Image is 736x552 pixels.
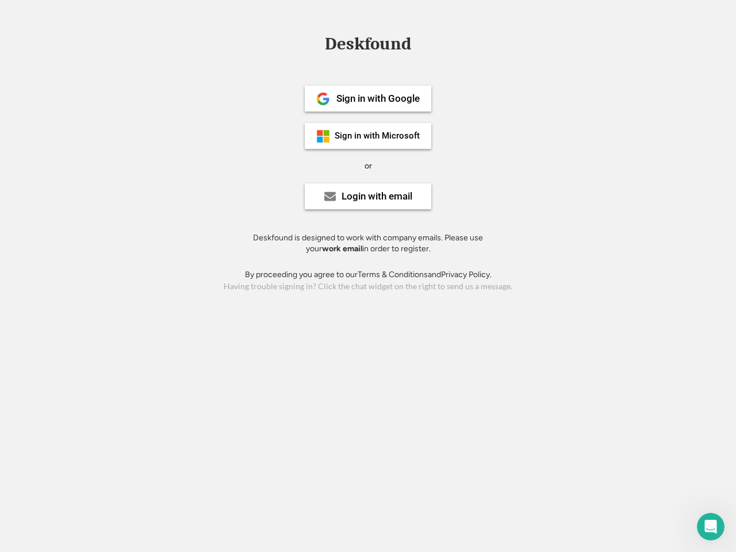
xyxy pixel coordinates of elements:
div: By proceeding you agree to our and [245,269,492,281]
img: ms-symbollockup_mssymbol_19.png [316,129,330,143]
div: or [365,160,372,172]
a: Privacy Policy. [441,270,492,279]
div: Deskfound is designed to work with company emails. Please use your in order to register. [239,232,497,255]
a: Terms & Conditions [358,270,428,279]
iframe: Intercom live chat [697,513,724,540]
div: Deskfound [319,35,417,53]
img: 1024px-Google__G__Logo.svg.png [316,92,330,106]
div: Sign in with Microsoft [335,132,420,140]
div: Login with email [342,191,412,201]
div: Sign in with Google [336,94,420,103]
strong: work email [322,244,362,254]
